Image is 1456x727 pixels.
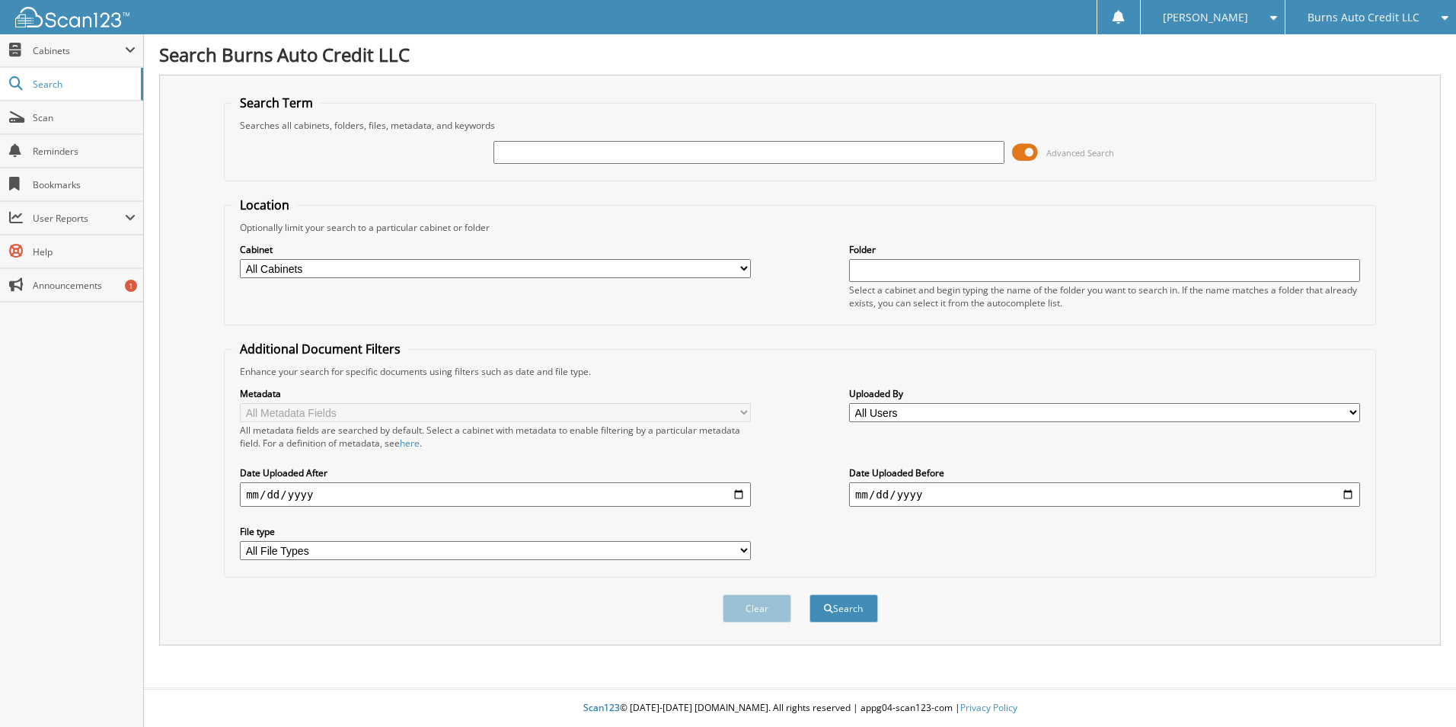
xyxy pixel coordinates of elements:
iframe: Chat Widget [1380,654,1456,727]
input: start [240,482,751,507]
span: Cabinets [33,44,125,57]
span: Bookmarks [33,178,136,191]
a: here [400,437,420,450]
legend: Location [232,197,297,213]
label: Date Uploaded Before [849,466,1360,479]
button: Clear [723,594,791,623]
h1: Search Burns Auto Credit LLC [159,42,1441,67]
span: User Reports [33,212,125,225]
legend: Additional Document Filters [232,341,408,357]
span: [PERSON_NAME] [1163,13,1248,22]
label: Uploaded By [849,387,1360,400]
span: Announcements [33,279,136,292]
div: Optionally limit your search to a particular cabinet or folder [232,221,1368,234]
label: Folder [849,243,1360,256]
div: Searches all cabinets, folders, files, metadata, and keywords [232,119,1368,132]
input: end [849,482,1360,507]
legend: Search Term [232,94,321,111]
span: Scan [33,111,136,124]
div: All metadata fields are searched by default. Select a cabinet with metadata to enable filtering b... [240,424,751,450]
span: Burns Auto Credit LLC [1308,13,1419,22]
button: Search [809,594,878,623]
label: Date Uploaded After [240,466,751,479]
label: Metadata [240,387,751,400]
div: © [DATE]-[DATE] [DOMAIN_NAME]. All rights reserved | appg04-scan123-com | [144,690,1456,727]
a: Privacy Policy [960,701,1017,714]
span: Help [33,245,136,258]
label: File type [240,525,751,538]
span: Search [33,78,133,91]
span: Scan123 [583,701,620,714]
div: Enhance your search for specific documents using filters such as date and file type. [232,365,1368,378]
img: scan123-logo-white.svg [15,7,129,27]
div: 1 [125,280,137,292]
span: Reminders [33,145,136,158]
span: Advanced Search [1046,147,1114,159]
div: Select a cabinet and begin typing the name of the folder you want to search in. If the name match... [849,283,1360,309]
label: Cabinet [240,243,751,256]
